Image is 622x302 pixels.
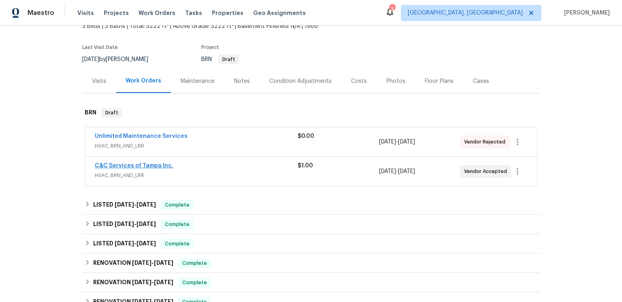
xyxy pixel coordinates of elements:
[115,221,156,227] span: -
[93,258,173,268] h6: RENOVATION
[82,253,540,273] div: RENOVATION [DATE]-[DATE]Complete
[561,9,610,17] span: [PERSON_NAME]
[389,5,395,13] div: 3
[464,138,509,146] span: Vendor Rejected
[136,202,156,207] span: [DATE]
[132,279,173,285] span: -
[95,163,173,169] a: C&C Services of Tampa Inc.
[93,278,173,287] h6: RENOVATION
[154,260,173,266] span: [DATE]
[185,10,202,16] span: Tasks
[212,9,243,17] span: Properties
[82,234,540,253] div: LISTED [DATE]-[DATE]Complete
[82,195,540,215] div: LISTED [DATE]-[DATE]Complete
[162,220,193,228] span: Complete
[398,139,415,145] span: [DATE]
[179,259,210,267] span: Complete
[82,22,376,30] span: 3 Beds | 3 Baths | Total: 3222 ft² | Above Grade: 3222 ft² | Basement Finished: N/A | 1986
[379,138,415,146] span: -
[386,77,405,85] div: Photos
[82,57,99,62] span: [DATE]
[219,57,239,62] span: Draft
[269,77,332,85] div: Condition Adjustments
[115,202,156,207] span: -
[398,169,415,174] span: [DATE]
[104,9,129,17] span: Projects
[162,240,193,248] span: Complete
[132,279,151,285] span: [DATE]
[181,77,215,85] div: Maintenance
[132,260,173,266] span: -
[115,241,134,246] span: [DATE]
[408,9,523,17] span: [GEOGRAPHIC_DATA], [GEOGRAPHIC_DATA]
[379,167,415,175] span: -
[95,171,298,180] span: HVAC, BRN_AND_LRR
[93,220,156,229] h6: LISTED
[82,215,540,234] div: LISTED [DATE]-[DATE]Complete
[115,241,156,246] span: -
[179,279,210,287] span: Complete
[28,9,54,17] span: Maestro
[93,239,156,249] h6: LISTED
[298,133,314,139] span: $0.00
[201,45,219,50] span: Project
[162,201,193,209] span: Complete
[93,200,156,210] h6: LISTED
[82,55,158,64] div: by [PERSON_NAME]
[464,167,510,175] span: Vendor Accepted
[95,142,298,150] span: HVAC, BRN_AND_LRR
[82,273,540,292] div: RENOVATION [DATE]-[DATE]Complete
[82,100,540,126] div: BRN Draft
[154,279,173,285] span: [DATE]
[253,9,306,17] span: Geo Assignments
[379,169,396,174] span: [DATE]
[132,260,151,266] span: [DATE]
[473,77,489,85] div: Cases
[85,108,96,118] h6: BRN
[138,9,175,17] span: Work Orders
[136,241,156,246] span: [DATE]
[126,77,161,85] div: Work Orders
[234,77,250,85] div: Notes
[136,221,156,227] span: [DATE]
[298,163,313,169] span: $1.00
[115,202,134,207] span: [DATE]
[425,77,454,85] div: Floor Plans
[379,139,396,145] span: [DATE]
[95,133,187,139] a: Unlimited Maintenance Services
[82,45,118,50] span: Last Visit Date
[115,221,134,227] span: [DATE]
[92,77,106,85] div: Visits
[77,9,94,17] span: Visits
[201,57,239,62] span: BRN
[351,77,367,85] div: Costs
[102,109,121,117] span: Draft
